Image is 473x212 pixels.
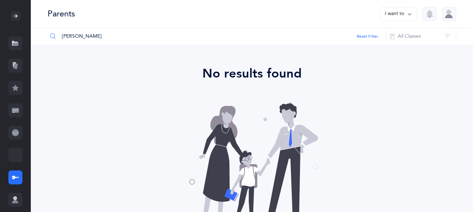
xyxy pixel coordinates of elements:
[47,28,387,45] input: Search Parents
[48,8,75,20] div: Parents
[386,28,456,45] button: All Classes
[438,177,465,204] iframe: Drift Widget Chat Controller
[70,64,434,83] div: No results found
[357,33,378,39] button: Reset Filter
[380,7,417,21] button: I want to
